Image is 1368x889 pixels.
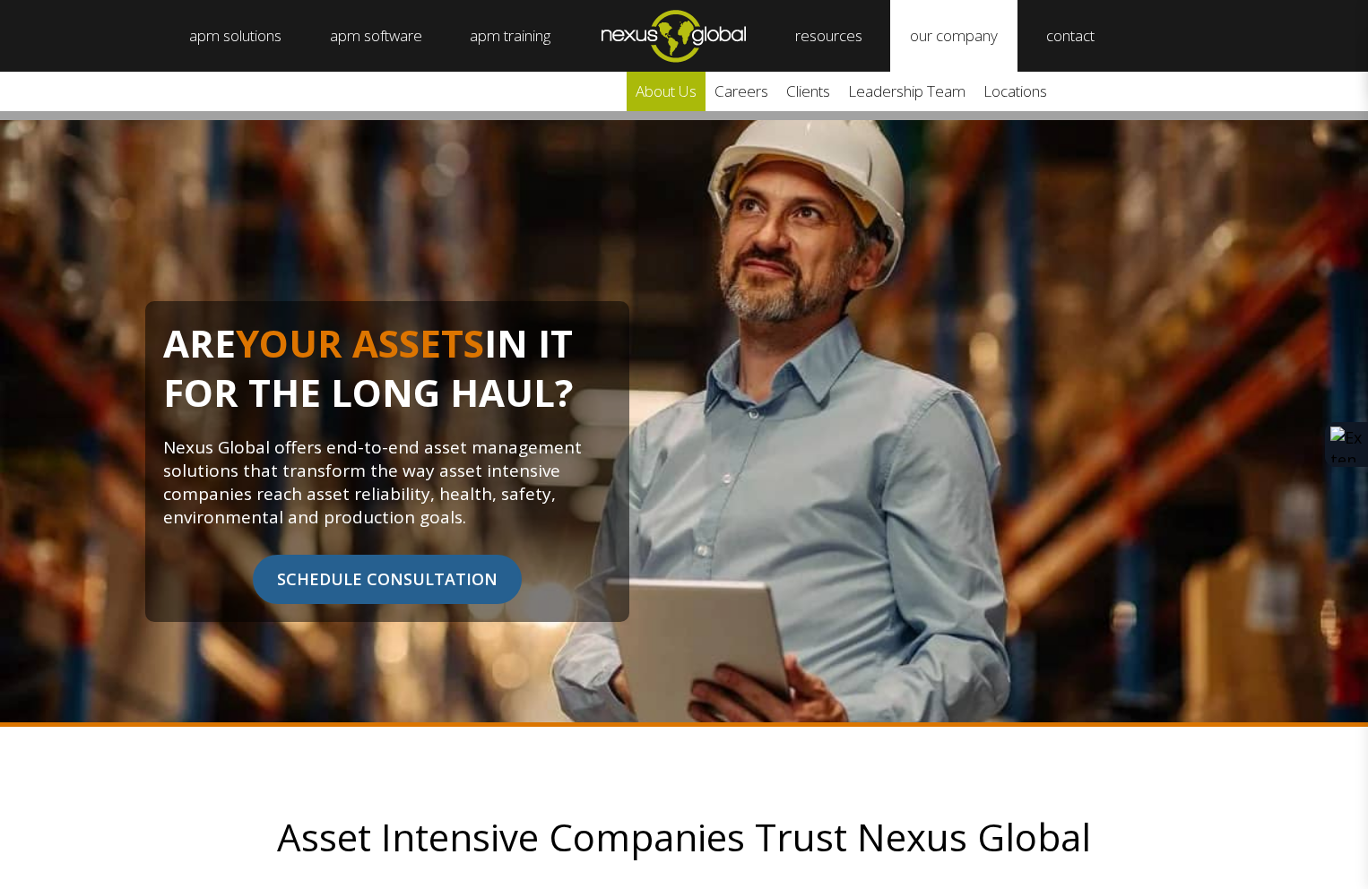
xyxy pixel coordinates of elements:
[236,317,484,368] span: YOUR ASSETS
[253,555,522,604] span: SCHEDULE CONSULTATION
[839,72,974,111] a: leadership team
[163,436,611,529] p: Nexus Global offers end-to-end asset management solutions that transform the way asset intensive ...
[101,816,1267,858] h2: Asset Intensive Companies Trust Nexus Global
[163,319,611,436] h1: ARE IN IT FOR THE LONG HAUL?
[627,72,706,111] a: about us
[777,72,839,111] a: clients
[1330,427,1363,462] img: Extension Icon
[706,72,777,111] a: careers
[974,72,1056,111] a: locations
